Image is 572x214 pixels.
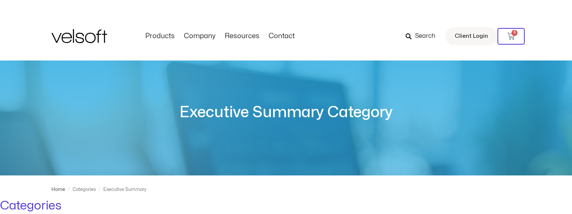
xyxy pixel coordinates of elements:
span: Client Login [455,31,488,41]
div: / [96,185,103,195]
a: 6 [497,28,525,45]
a: Search [406,30,441,43]
span: 6 [511,30,518,36]
nav: Menu [141,32,299,40]
a: CompanyMenu Toggle [179,32,220,40]
a: ProductsMenu Toggle [141,32,179,40]
a: ContactMenu Toggle [264,32,299,40]
div: Executive Summary [103,185,146,195]
div: Categories [73,185,96,195]
a: Home [51,185,65,195]
div: / [65,185,73,195]
img: Velsoft Training Materials [51,29,107,43]
a: ResourcesMenu Toggle [220,32,264,40]
a: Client Login [445,27,497,45]
span: Search [415,31,435,41]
